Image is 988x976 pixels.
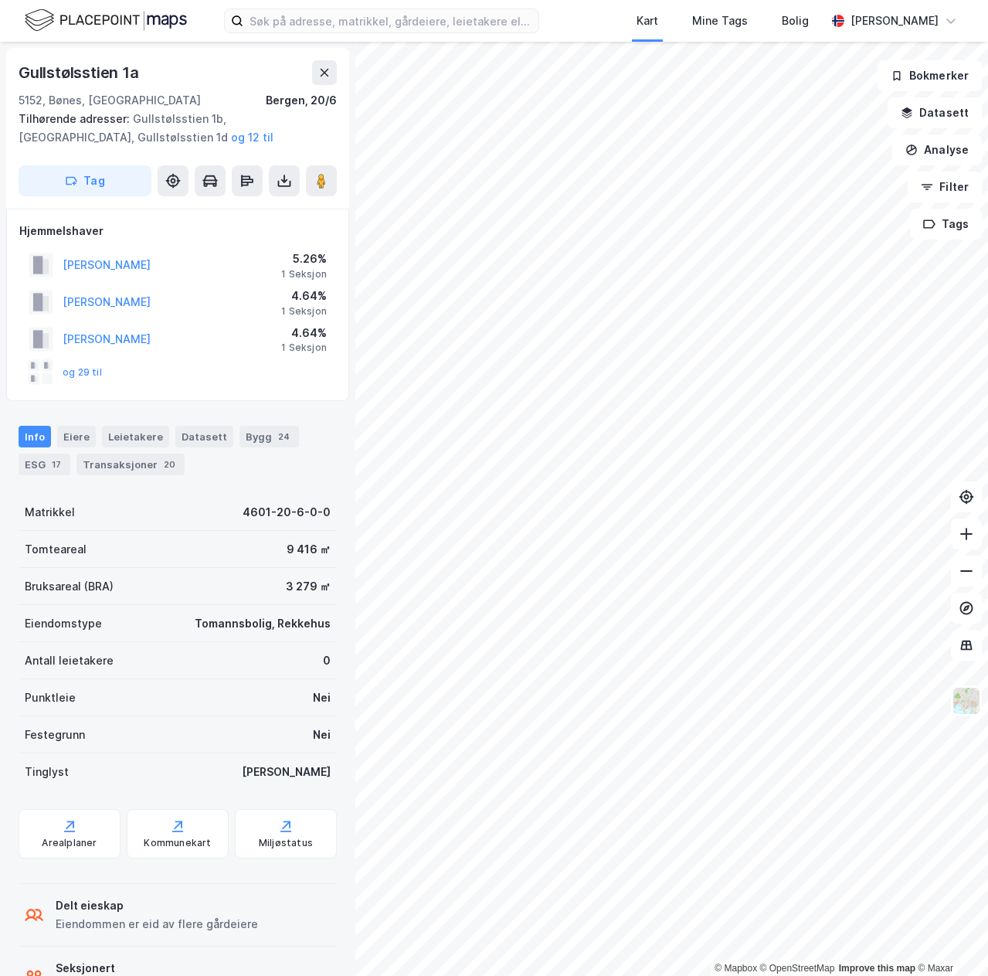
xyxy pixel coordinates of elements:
[25,540,87,559] div: Tomteareal
[161,457,178,472] div: 20
[266,91,337,110] div: Bergen, 20/6
[281,305,327,318] div: 1 Seksjon
[195,614,331,633] div: Tomannsbolig, Rekkehus
[911,902,988,976] iframe: Chat Widget
[692,12,748,30] div: Mine Tags
[637,12,658,30] div: Kart
[281,287,327,305] div: 4.64%
[910,209,982,240] button: Tags
[25,726,85,744] div: Festegrunn
[281,250,327,268] div: 5.26%
[782,12,809,30] div: Bolig
[25,651,114,670] div: Antall leietakere
[19,165,151,196] button: Tag
[42,837,97,849] div: Arealplaner
[25,614,102,633] div: Eiendomstype
[275,429,293,444] div: 24
[878,60,982,91] button: Bokmerker
[19,426,51,447] div: Info
[323,651,331,670] div: 0
[760,963,835,974] a: OpenStreetMap
[19,60,142,85] div: Gullstølsstien 1a
[888,97,982,128] button: Datasett
[313,689,331,707] div: Nei
[25,577,114,596] div: Bruksareal (BRA)
[19,91,201,110] div: 5152, Bønes, [GEOGRAPHIC_DATA]
[144,837,211,849] div: Kommunekart
[715,963,757,974] a: Mapbox
[911,902,988,976] div: Kontrollprogram for chat
[839,963,915,974] a: Improve this map
[19,110,324,147] div: Gullstølsstien 1b, [GEOGRAPHIC_DATA], Gullstølsstien 1d
[242,763,331,781] div: [PERSON_NAME]
[19,112,133,125] span: Tilhørende adresser:
[25,7,187,34] img: logo.f888ab2527a4732fd821a326f86c7f29.svg
[313,726,331,744] div: Nei
[56,896,258,915] div: Delt eieskap
[287,540,331,559] div: 9 416 ㎡
[49,457,64,472] div: 17
[243,503,331,522] div: 4601-20-6-0-0
[243,9,538,32] input: Søk på adresse, matrikkel, gårdeiere, leietakere eller personer
[892,134,982,165] button: Analyse
[19,222,336,240] div: Hjemmelshaver
[286,577,331,596] div: 3 279 ㎡
[259,837,313,849] div: Miljøstatus
[175,426,233,447] div: Datasett
[25,503,75,522] div: Matrikkel
[850,12,939,30] div: [PERSON_NAME]
[76,454,185,475] div: Transaksjoner
[25,763,69,781] div: Tinglyst
[57,426,96,447] div: Eiere
[281,268,327,281] div: 1 Seksjon
[25,689,76,707] div: Punktleie
[239,426,299,447] div: Bygg
[19,454,70,475] div: ESG
[952,686,981,716] img: Z
[102,426,169,447] div: Leietakere
[281,324,327,342] div: 4.64%
[281,342,327,354] div: 1 Seksjon
[56,915,258,933] div: Eiendommen er eid av flere gårdeiere
[908,172,982,202] button: Filter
